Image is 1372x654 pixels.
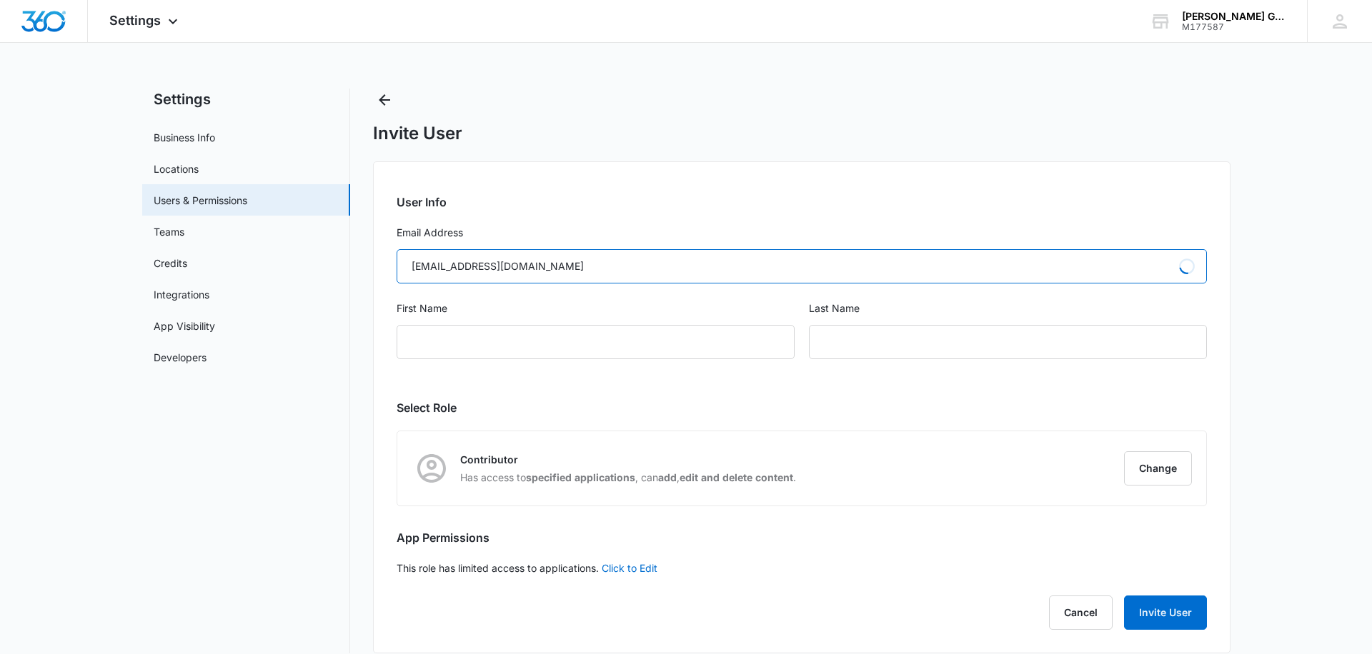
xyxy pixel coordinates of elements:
h2: Select Role [397,399,1207,416]
p: Contributor [460,452,796,467]
div: This role has limited access to applications. [373,161,1231,653]
a: Click to Edit [602,562,657,574]
strong: specified applications [526,471,635,483]
h2: App Permissions [397,529,1207,546]
button: Back [373,89,396,111]
label: First Name [397,301,795,316]
a: Developers [154,350,207,365]
a: Locations [154,161,199,176]
strong: edit and delete content [680,471,793,483]
strong: add [658,471,677,483]
a: Teams [154,224,184,239]
div: account id [1182,22,1286,32]
a: App Visibility [154,318,215,333]
h2: User Info [397,193,1207,211]
a: Integrations [154,287,209,302]
h2: Settings [142,89,350,110]
button: Invite User [1124,595,1207,630]
button: Cancel [1049,595,1113,630]
a: Business Info [154,130,215,145]
h1: Invite User [373,123,462,144]
div: account name [1182,11,1286,22]
label: Last Name [809,301,1207,316]
a: Users & Permissions [154,193,247,208]
p: Has access to , can , . [460,470,796,485]
label: Email Address [397,225,1207,241]
button: Change [1124,451,1192,486]
a: Credits [154,256,187,271]
span: Settings [109,13,161,28]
